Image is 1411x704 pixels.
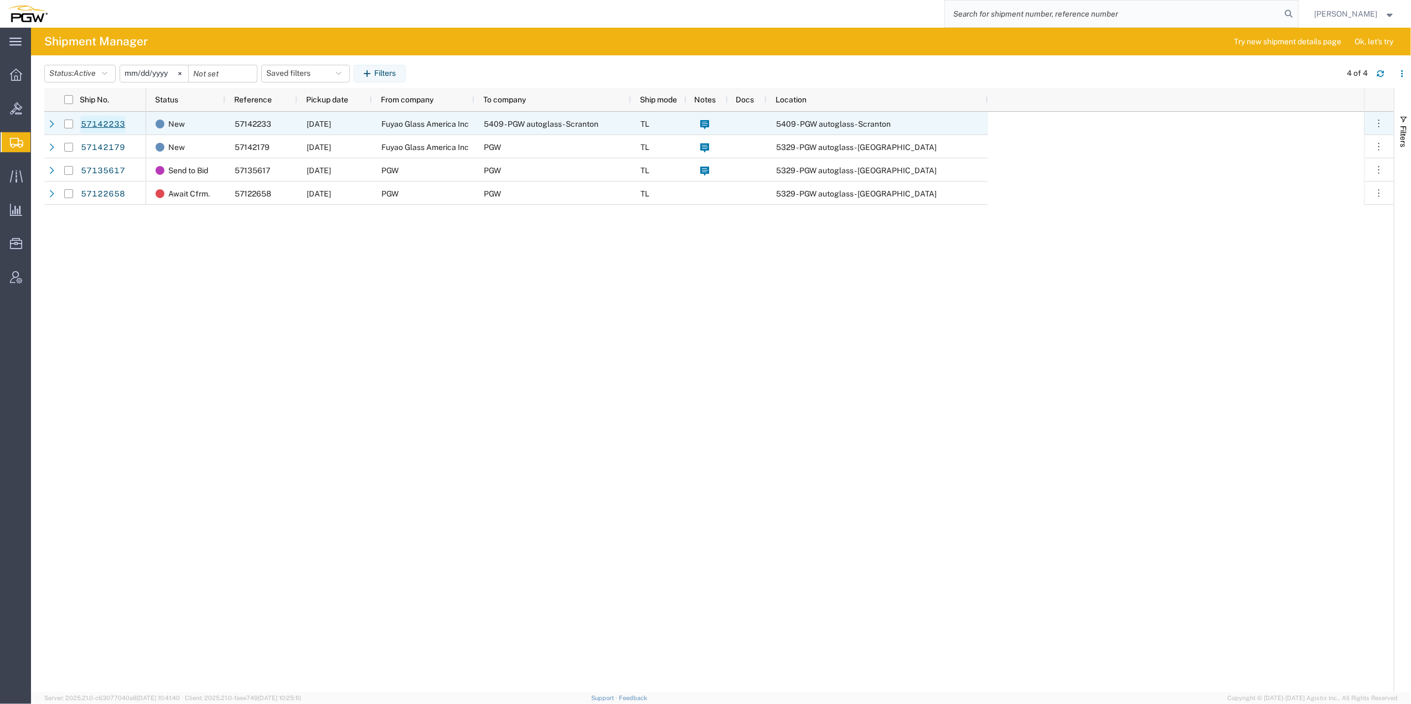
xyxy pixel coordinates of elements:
[235,143,270,152] span: 57142179
[306,95,348,104] span: Pickup date
[945,1,1281,27] input: Search for shipment number, reference number
[80,162,126,180] a: 57135617
[168,136,185,159] span: New
[8,6,48,22] img: logo
[44,28,148,55] h4: Shipment Manager
[185,695,301,701] span: Client: 2025.21.0-faee749
[381,143,469,152] span: Fuyao Glass America Inc
[354,65,406,82] button: Filters
[1314,7,1396,20] button: [PERSON_NAME]
[235,166,270,175] span: 57135617
[1234,36,1341,48] span: Try new shipment details page
[80,95,109,104] span: Ship No.
[1345,33,1403,50] button: Ok, let's try
[44,695,180,701] span: Server: 2025.21.0-c63077040a8
[591,695,619,701] a: Support
[776,166,937,175] span: 5329 - PGW autoglass - Chillicothe
[640,189,649,198] span: TL
[484,120,598,128] span: 5409 - PGW autoglass - Scranton
[234,95,272,104] span: Reference
[168,159,208,182] span: Send to Bid
[307,189,331,198] span: 10/16/2025
[307,120,331,128] span: 10/17/2025
[776,120,891,128] span: 5409 - PGW autoglass - Scranton
[80,185,126,203] a: 57122658
[1399,126,1408,147] span: Filters
[258,695,301,701] span: [DATE] 10:25:10
[307,166,331,175] span: 10/17/2025
[235,120,271,128] span: 57142233
[137,695,180,701] span: [DATE] 10:41:40
[381,166,399,175] span: PGW
[1347,68,1368,79] div: 4 of 4
[381,120,469,128] span: Fuyao Glass America Inc
[74,69,96,77] span: Active
[44,65,116,82] button: Status:Active
[640,120,649,128] span: TL
[307,143,331,152] span: 10/17/2025
[235,189,271,198] span: 57122658
[776,143,937,152] span: 5329 - PGW autoglass - Chillicothe
[640,95,677,104] span: Ship mode
[80,116,126,133] a: 57142233
[776,189,937,198] span: 5329 - PGW autoglass - Chillicothe
[484,143,501,152] span: PGW
[484,166,501,175] span: PGW
[381,189,399,198] span: PGW
[189,65,257,82] input: Not set
[483,95,526,104] span: To company
[168,112,185,136] span: New
[640,143,649,152] span: TL
[640,166,649,175] span: TL
[736,95,754,104] span: Docs
[80,139,126,157] a: 57142179
[484,189,501,198] span: PGW
[619,695,647,701] a: Feedback
[1315,8,1378,20] span: Ksenia Gushchina-Kerecz
[168,182,210,205] span: Await Cfrm.
[776,95,807,104] span: Location
[694,95,716,104] span: Notes
[381,95,433,104] span: From company
[261,65,350,82] button: Saved filters
[155,95,178,104] span: Status
[120,65,188,82] input: Not set
[1227,693,1398,703] span: Copyright © [DATE]-[DATE] Agistix Inc., All Rights Reserved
